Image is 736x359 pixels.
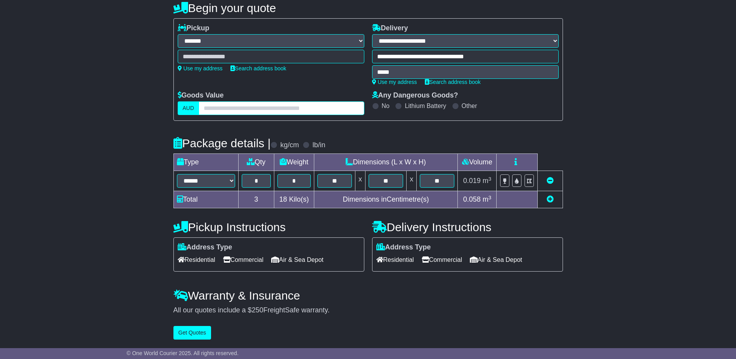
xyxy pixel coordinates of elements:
[178,91,224,100] label: Goods Value
[382,102,390,110] label: No
[178,254,215,266] span: Residential
[274,154,314,171] td: Weight
[271,254,324,266] span: Air & Sea Depot
[547,177,554,185] a: Remove this item
[372,91,458,100] label: Any Dangerous Goods?
[488,195,492,200] sup: 3
[547,195,554,203] a: Add new item
[458,154,497,171] td: Volume
[314,191,458,208] td: Dimensions in Centimetre(s)
[463,177,481,185] span: 0.019
[312,141,325,150] label: lb/in
[372,79,417,85] a: Use my address
[178,65,223,71] a: Use my address
[372,24,408,33] label: Delivery
[280,141,299,150] label: kg/cm
[126,350,239,356] span: © One World Courier 2025. All rights reserved.
[178,101,199,115] label: AUD
[173,191,238,208] td: Total
[407,171,417,191] td: x
[405,102,446,110] label: Lithium Battery
[274,191,314,208] td: Kilo(s)
[372,221,563,234] h4: Delivery Instructions
[483,177,492,185] span: m
[252,306,263,314] span: 250
[173,289,563,302] h4: Warranty & Insurance
[279,195,287,203] span: 18
[173,326,211,340] button: Get Quotes
[238,191,274,208] td: 3
[488,176,492,182] sup: 3
[422,254,462,266] span: Commercial
[173,2,563,14] h4: Begin your quote
[173,306,563,315] div: All our quotes include a $ FreightSafe warranty.
[470,254,522,266] span: Air & Sea Depot
[376,243,431,252] label: Address Type
[223,254,263,266] span: Commercial
[173,154,238,171] td: Type
[178,24,210,33] label: Pickup
[462,102,477,110] label: Other
[173,221,364,234] h4: Pickup Instructions
[178,243,232,252] label: Address Type
[483,195,492,203] span: m
[173,137,271,150] h4: Package details |
[314,154,458,171] td: Dimensions (L x W x H)
[355,171,365,191] td: x
[230,65,286,71] a: Search address book
[463,195,481,203] span: 0.058
[376,254,414,266] span: Residential
[238,154,274,171] td: Qty
[425,79,481,85] a: Search address book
